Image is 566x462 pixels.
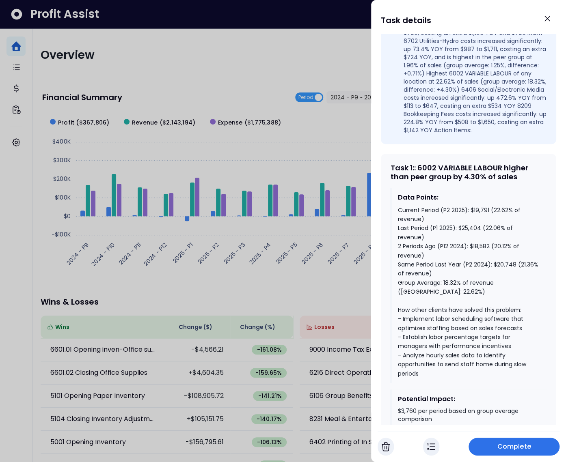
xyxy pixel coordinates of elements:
[398,206,540,378] div: Current Period (P2 2025): $19,791 (22.62% of revenue) Last Period (P1 2025): $25,404 (22.06% of r...
[469,438,560,456] button: Complete
[538,10,556,28] button: Close
[381,13,431,28] h1: Task details
[427,442,435,451] img: In Progress
[398,193,540,202] div: Data Points:
[387,13,547,134] li: 6215 POS costs increased significantly: up 235.8% YOY from $469 to $1,575 and up 99.6% MOM from $...
[398,407,540,423] div: $3,760 per period based on group average comparison
[382,442,390,451] img: Cancel Task
[398,394,540,404] div: Potential Impact:
[391,163,547,181] div: Task 1 : : 6002 VARIABLE LABOUR higher than peer group by 4.30% of sales
[497,442,531,451] span: Complete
